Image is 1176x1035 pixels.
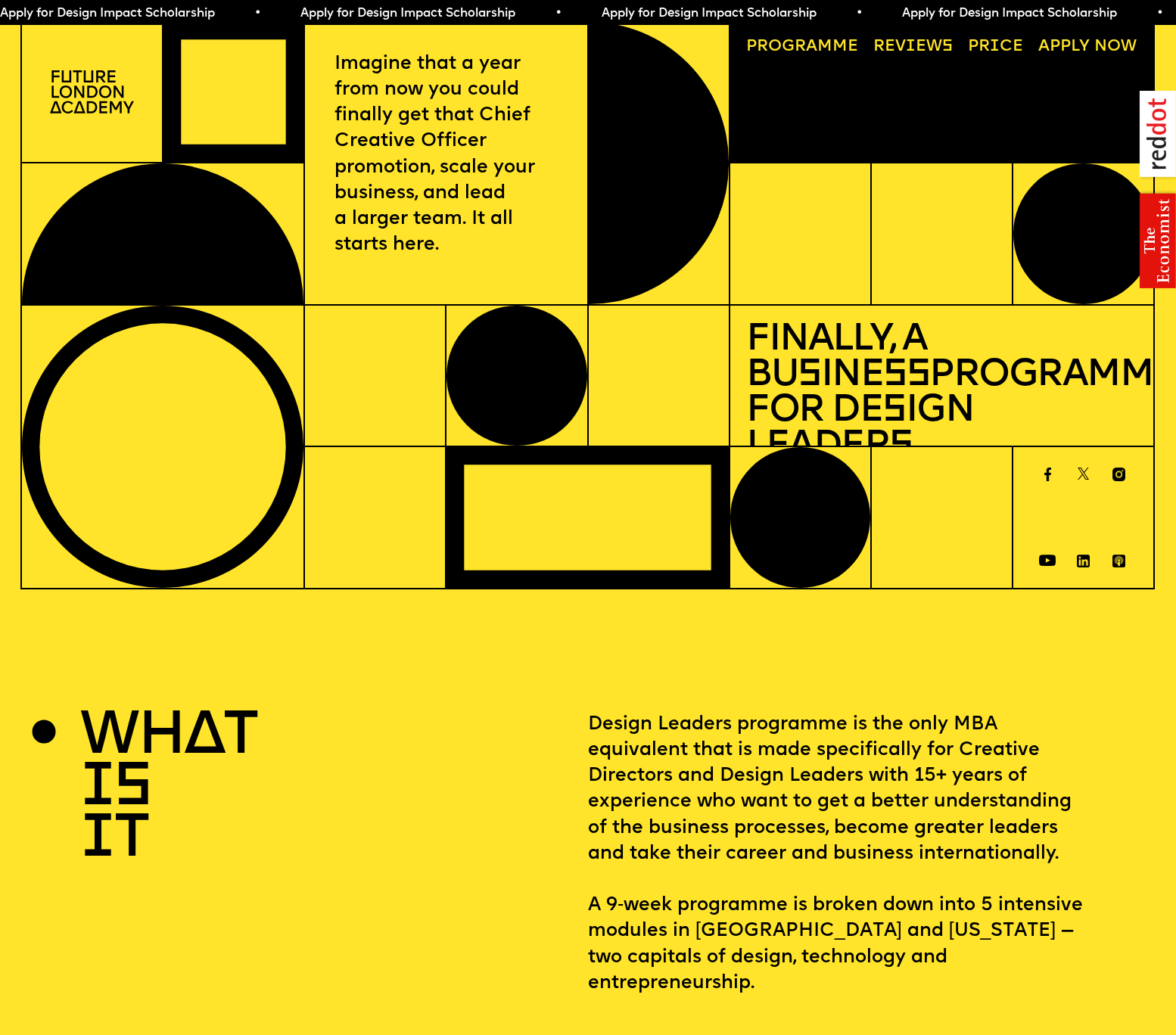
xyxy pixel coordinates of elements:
a: Reviews [866,30,962,63]
span: • [1156,8,1163,20]
h1: Finally, a Bu ine Programme for De ign Leader [746,322,1137,465]
span: ss [883,357,929,394]
span: s [798,357,821,394]
p: Imagine that a year from now you could finally get that Chief Creative Officer promotion, scale y... [334,51,558,259]
span: s [889,428,913,465]
span: s [882,393,906,430]
span: A [1038,39,1050,54]
a: Price [960,30,1032,63]
p: Design Leaders programme is the only MBA equivalent that is made specifically for Creative Direct... [588,712,1156,996]
span: • [254,8,260,20]
span: • [555,8,562,20]
span: a [806,39,817,54]
span: • [855,8,862,20]
a: Programme [738,30,866,63]
h2: WHAT IS IT [80,712,174,866]
a: Apply now [1031,30,1146,63]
